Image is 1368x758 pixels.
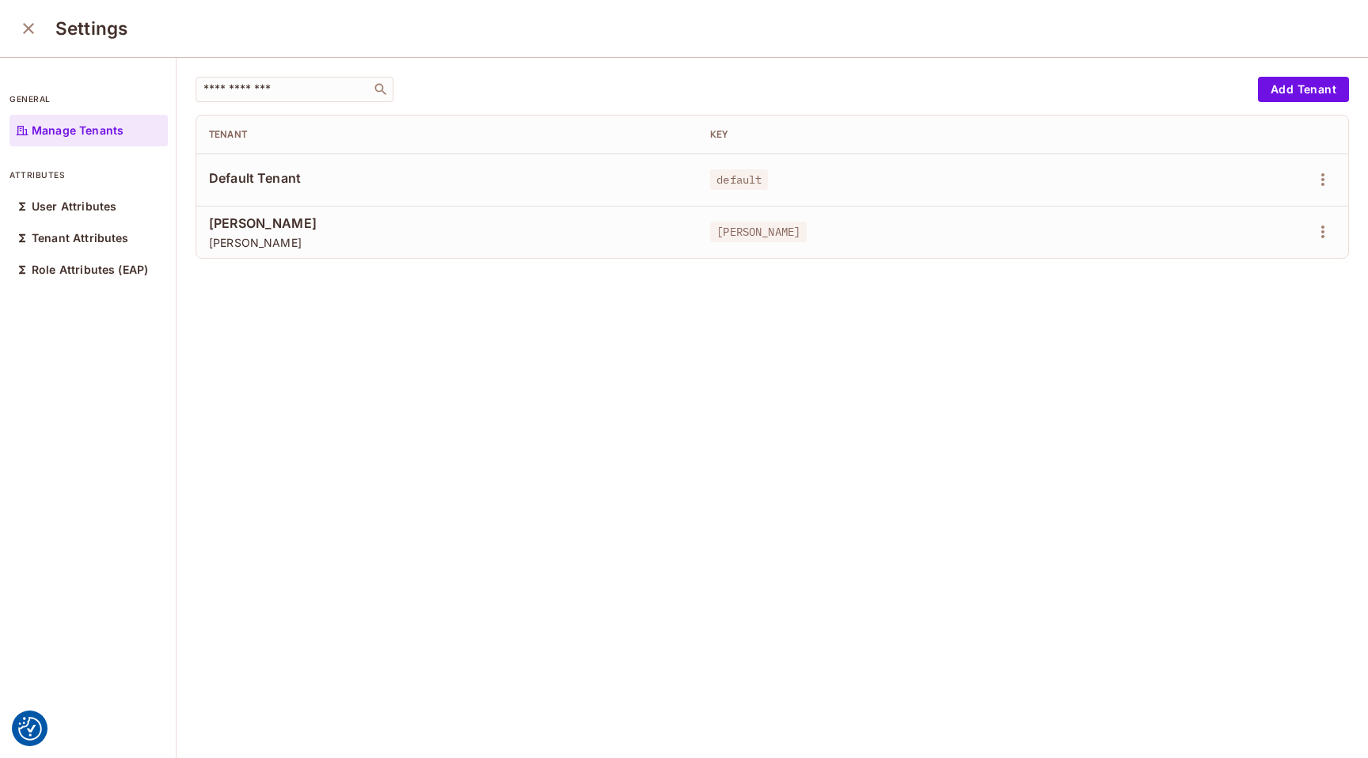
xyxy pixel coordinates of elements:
[209,235,685,250] span: [PERSON_NAME]
[32,124,123,137] p: Manage Tenants
[18,717,42,741] img: Revisit consent button
[209,128,685,141] div: Tenant
[710,169,768,190] span: default
[209,214,685,232] span: [PERSON_NAME]
[1258,77,1349,102] button: Add Tenant
[209,169,685,187] span: Default Tenant
[9,169,168,181] p: attributes
[32,232,129,244] p: Tenant Attributes
[18,717,42,741] button: Consent Preferences
[32,263,148,276] p: Role Attributes (EAP)
[710,222,807,242] span: [PERSON_NAME]
[13,13,44,44] button: close
[32,200,116,213] p: User Attributes
[9,93,168,105] p: general
[710,128,1144,141] div: Key
[55,17,127,40] h3: Settings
